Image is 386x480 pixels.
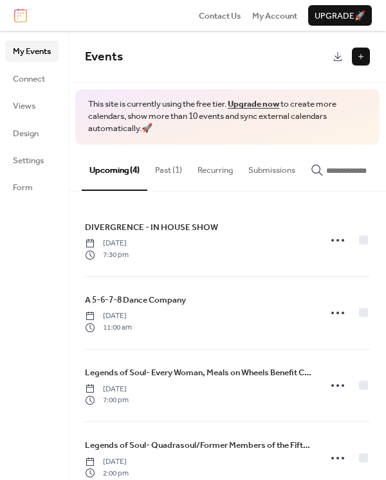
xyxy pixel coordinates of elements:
[315,10,365,22] span: Upgrade 🚀
[252,9,297,22] a: My Account
[85,438,312,452] a: Legends of Soul- Quadrasoul/Former Members of the Fifth Dimension, Meals on Wheels Benefit Concert
[5,123,59,143] a: Design
[13,45,51,58] span: My Events
[228,96,279,112] a: Upgrade now
[85,384,129,395] span: [DATE]
[85,220,218,235] a: DIVERGRENCE - IN HOUSE SHOW
[85,468,129,479] span: 2:00 pm
[13,73,45,85] span: Connect
[85,294,186,307] span: A 5-6-7-8 Dance Company
[13,100,35,112] span: Views
[199,10,241,22] span: Contact Us
[85,456,129,468] span: [DATE]
[85,366,312,380] a: Legends of Soul- Every Woman, Meals on Wheels Benefit Concert
[190,145,241,190] button: Recurring
[13,181,33,194] span: Form
[308,5,372,26] button: Upgrade🚀
[14,8,27,22] img: logo
[241,145,303,190] button: Submissions
[85,310,132,322] span: [DATE]
[82,145,147,191] button: Upcoming (4)
[85,249,129,261] span: 7:30 pm
[5,40,59,61] a: My Events
[5,68,59,89] a: Connect
[85,221,218,234] span: DIVERGRENCE - IN HOUSE SHOW
[85,293,186,307] a: A 5-6-7-8 Dance Company
[85,395,129,406] span: 7:00 pm
[252,10,297,22] span: My Account
[13,154,44,167] span: Settings
[147,145,190,190] button: Past (1)
[13,127,39,140] span: Design
[88,98,367,135] span: This site is currently using the free tier. to create more calendars, show more than 10 events an...
[5,177,59,197] a: Form
[85,238,129,249] span: [DATE]
[85,366,312,379] span: Legends of Soul- Every Woman, Meals on Wheels Benefit Concert
[5,150,59,170] a: Settings
[85,45,123,69] span: Events
[5,95,59,116] a: Views
[199,9,241,22] a: Contact Us
[85,322,132,333] span: 11:00 am
[85,439,312,452] span: Legends of Soul- Quadrasoul/Former Members of the Fifth Dimension, Meals on Wheels Benefit Concert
